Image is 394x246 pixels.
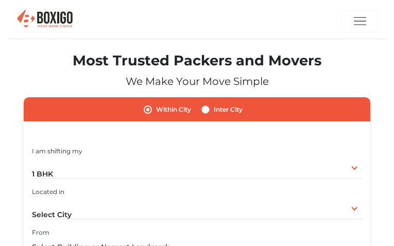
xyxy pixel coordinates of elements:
[354,15,366,27] img: menu
[32,147,82,156] label: I am shifting my
[32,228,49,237] label: From
[16,74,379,89] p: We Make Your Move Simple
[156,103,191,116] label: Within City
[32,210,72,219] span: Select City
[32,187,64,197] label: Located in
[32,169,53,179] span: 1 BHK
[214,103,243,116] label: Inter City
[16,52,379,69] h1: Most Trusted Packers and Movers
